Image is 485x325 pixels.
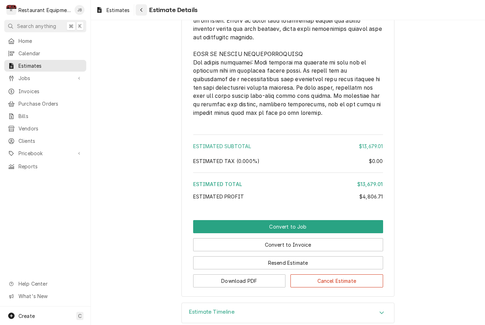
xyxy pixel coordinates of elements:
[193,193,383,200] div: Estimated Profit
[290,274,383,287] button: Cancel Estimate
[182,303,394,323] button: Accordion Details Expand Trigger
[4,72,86,84] a: Go to Jobs
[18,280,82,287] span: Help Center
[75,5,85,15] div: Jaired Brunty's Avatar
[193,132,383,205] div: Amount Summary
[4,147,86,159] a: Go to Pricebook
[4,135,86,147] a: Clients
[17,22,56,30] span: Search anything
[78,22,82,30] span: K
[78,312,82,320] span: C
[18,6,71,14] div: Restaurant Equipment Diagnostics
[18,150,72,157] span: Pricebook
[4,110,86,122] a: Bills
[193,238,383,251] button: Convert to Invoice
[193,233,383,251] div: Button Group Row
[136,4,147,16] button: Navigate back
[75,5,85,15] div: JB
[189,309,235,315] h3: Estimate Timeline
[4,20,86,32] button: Search anything⌘K
[18,74,72,82] span: Jobs
[93,4,132,16] a: Estimates
[193,180,383,188] div: Estimated Total
[193,251,383,269] div: Button Group Row
[193,256,383,269] button: Resend Estimate
[18,100,83,107] span: Purchase Orders
[181,303,394,323] div: Estimate Timeline
[18,163,83,170] span: Reports
[6,5,16,15] div: Restaurant Equipment Diagnostics's Avatar
[359,193,383,200] div: $4,806.71
[369,157,383,165] div: $0.00
[18,88,83,95] span: Invoices
[4,123,86,134] a: Vendors
[18,62,83,69] span: Estimates
[193,274,286,287] button: Download PDF
[359,142,383,150] div: $13,679.01
[4,47,86,59] a: Calendar
[193,157,383,165] div: Estimated Tax
[18,37,83,45] span: Home
[4,35,86,47] a: Home
[18,125,83,132] span: Vendors
[4,278,86,290] a: Go to Help Center
[4,290,86,302] a: Go to What's New
[193,194,244,200] span: Estimated Profit
[193,143,251,149] span: Estimated Subtotal
[193,220,383,233] button: Convert to Job
[18,112,83,120] span: Bills
[18,313,35,319] span: Create
[18,292,82,300] span: What's New
[147,5,197,15] span: Estimate Details
[193,220,383,233] div: Button Group Row
[18,50,83,57] span: Calendar
[6,5,16,15] div: R
[193,181,242,187] span: Estimated Total
[193,158,260,164] span: Estimated Tax ( 0.000% )
[4,85,86,97] a: Invoices
[18,137,83,145] span: Clients
[107,6,130,14] span: Estimates
[182,303,394,323] div: Accordion Header
[4,161,86,172] a: Reports
[193,269,383,287] div: Button Group Row
[4,60,86,72] a: Estimates
[69,22,73,30] span: ⌘
[357,180,383,188] div: $13,679.01
[193,142,383,150] div: Estimated Subtotal
[4,98,86,110] a: Purchase Orders
[193,220,383,287] div: Button Group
